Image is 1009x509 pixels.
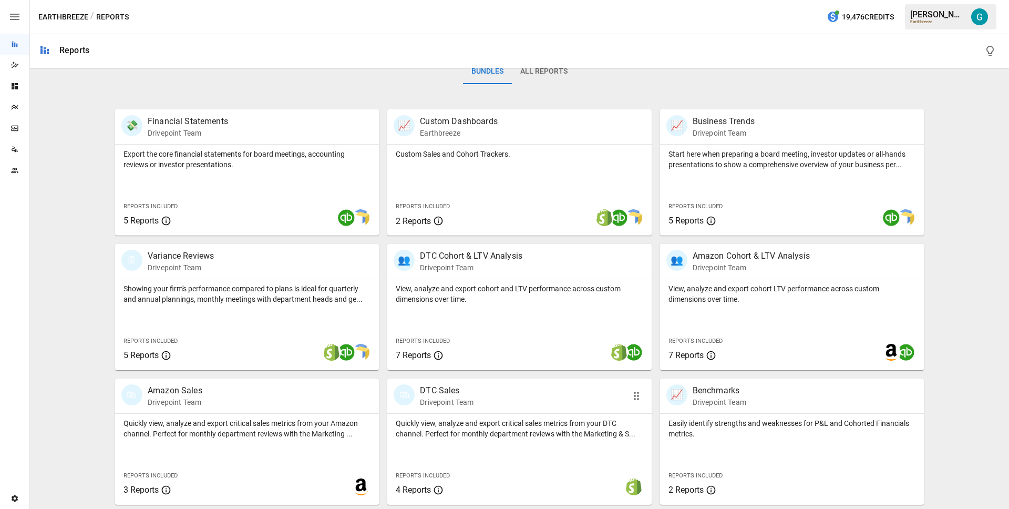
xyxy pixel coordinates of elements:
[90,11,94,24] div: /
[338,209,355,226] img: quickbooks
[512,59,576,84] button: All Reports
[148,384,202,397] p: Amazon Sales
[693,250,810,262] p: Amazon Cohort & LTV Analysis
[396,149,643,159] p: Custom Sales and Cohort Trackers.
[353,344,369,361] img: smart model
[625,209,642,226] img: smart model
[396,216,431,226] span: 2 Reports
[123,283,370,304] p: Showing your firm's performance compared to plans is ideal for quarterly and annual plannings, mo...
[898,344,914,361] img: quickbooks
[668,149,915,170] p: Start here when preparing a board meeting, investor updates or all-hands presentations to show a ...
[123,485,159,495] span: 3 Reports
[625,479,642,495] img: shopify
[971,8,988,25] img: Gavin Acres
[123,149,370,170] p: Export the core financial statements for board meetings, accounting reviews or investor presentat...
[323,344,340,361] img: shopify
[396,418,643,439] p: Quickly view, analyze and export critical sales metrics from your DTC channel. Perfect for monthl...
[420,262,522,273] p: Drivepoint Team
[420,384,473,397] p: DTC Sales
[353,209,369,226] img: smart model
[123,203,178,210] span: Reports Included
[666,250,687,271] div: 👥
[38,11,88,24] button: Earthbreeze
[883,344,900,361] img: amazon
[668,216,704,226] span: 5 Reports
[396,203,450,210] span: Reports Included
[625,344,642,361] img: quickbooks
[668,338,723,344] span: Reports Included
[910,9,965,19] div: [PERSON_NAME]
[596,209,613,226] img: shopify
[668,472,723,479] span: Reports Included
[666,384,687,405] div: 📈
[394,384,415,405] div: 🛍
[123,216,159,226] span: 5 Reports
[123,350,159,360] span: 5 Reports
[693,262,810,273] p: Drivepoint Team
[59,45,89,55] div: Reports
[965,2,994,32] button: Gavin Acres
[121,384,142,405] div: 🛍
[693,128,755,138] p: Drivepoint Team
[394,115,415,136] div: 📈
[420,128,498,138] p: Earthbreeze
[693,397,746,408] p: Drivepoint Team
[394,250,415,271] div: 👥
[123,418,370,439] p: Quickly view, analyze and export critical sales metrics from your Amazon channel. Perfect for mon...
[396,472,450,479] span: Reports Included
[353,479,369,495] img: amazon
[420,397,473,408] p: Drivepoint Team
[611,209,627,226] img: quickbooks
[910,19,965,24] div: Earthbreeze
[668,283,915,304] p: View, analyze and export cohort LTV performance across custom dimensions over time.
[338,344,355,361] img: quickbooks
[693,115,755,128] p: Business Trends
[898,209,914,226] img: smart model
[396,338,450,344] span: Reports Included
[420,250,522,262] p: DTC Cohort & LTV Analysis
[668,203,723,210] span: Reports Included
[121,250,142,271] div: 🗓
[611,344,627,361] img: shopify
[668,485,704,495] span: 2 Reports
[121,115,142,136] div: 💸
[693,384,746,397] p: Benchmarks
[420,115,498,128] p: Custom Dashboards
[148,250,214,262] p: Variance Reviews
[666,115,687,136] div: 📈
[148,128,228,138] p: Drivepoint Team
[123,472,178,479] span: Reports Included
[668,418,915,439] p: Easily identify strengths and weaknesses for P&L and Cohorted Financials metrics.
[148,397,202,408] p: Drivepoint Team
[822,7,898,27] button: 19,476Credits
[396,283,643,304] p: View, analyze and export cohort and LTV performance across custom dimensions over time.
[148,115,228,128] p: Financial Statements
[123,338,178,344] span: Reports Included
[396,350,431,360] span: 7 Reports
[842,11,894,24] span: 19,476 Credits
[148,262,214,273] p: Drivepoint Team
[396,485,431,495] span: 4 Reports
[463,59,512,84] button: Bundles
[668,350,704,360] span: 7 Reports
[883,209,900,226] img: quickbooks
